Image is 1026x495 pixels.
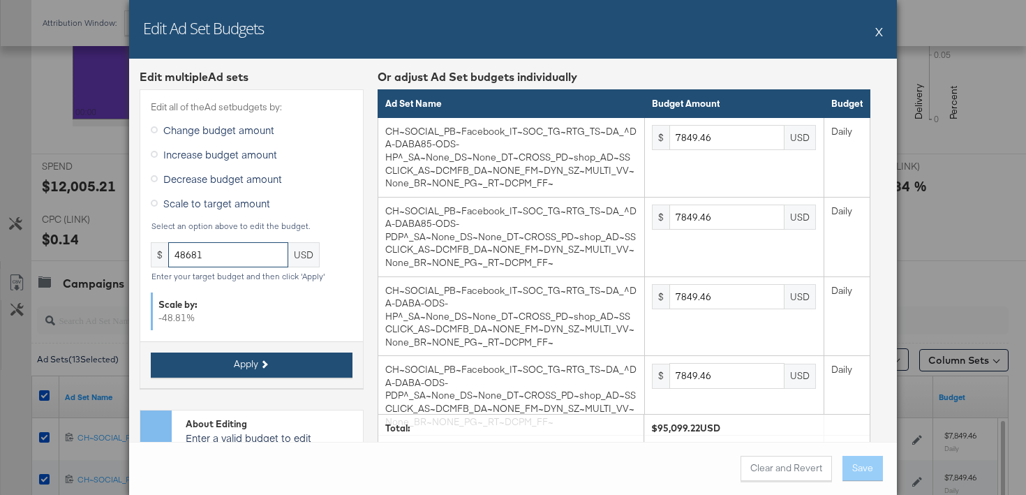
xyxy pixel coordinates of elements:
div: CH~SOCIAL_PB~Facebook_IT~SOC_TG~RTG_TS~DA_^DA-DABA-ODS-HP^_SA~None_DS~None_DT~CROSS_PD~shop_AD~SS... [385,284,637,349]
div: -48.81 % [151,293,352,330]
button: X [875,17,883,45]
span: Change budget amount [163,123,274,137]
div: Total: [385,422,637,435]
div: $95,099.22USD [651,422,863,435]
div: $ [652,125,669,150]
td: Daily [824,197,870,276]
div: Select an option above to edit the budget. [151,221,352,231]
div: CH~SOCIAL_PB~Facebook_IT~SOC_TG~RTG_TS~DA_^DA-DABA-ODS-PDP^_SA~None_DS~None_DT~CROSS_PD~shop_AD~S... [385,363,637,428]
span: Apply [234,357,258,371]
span: Increase budget amount [163,147,277,161]
td: Daily [824,276,870,356]
div: Enter your target budget and then click 'Apply' [151,272,352,281]
div: $ [652,205,669,230]
div: USD [785,125,816,150]
div: $ [652,364,669,389]
div: $ [151,242,168,267]
div: USD [288,242,320,267]
button: Clear and Revert [741,456,832,481]
button: Apply [151,353,352,378]
div: About Editing [186,418,356,431]
div: CH~SOCIAL_PB~Facebook_IT~SOC_TG~RTG_TS~DA_^DA-DABA85-ODS-PDP^_SA~None_DS~None_DT~CROSS_PD~shop_AD... [385,205,637,269]
label: Edit all of the Ad set budgets by: [151,101,352,114]
h2: Edit Ad Set Budgets [143,17,264,38]
div: USD [785,284,816,309]
div: $ [652,284,669,309]
th: Budget Amount [645,90,824,118]
td: Daily [824,117,870,197]
th: Budget [824,90,870,118]
span: Scale to target amount [163,196,270,210]
div: Scale by: [158,298,347,311]
div: USD [785,205,816,230]
div: USD [785,364,816,389]
div: Or adjust Ad Set budgets individually [378,69,870,85]
p: Enter a valid budget to edit Campaigns or manually edit budgets as required. [186,430,356,472]
div: CH~SOCIAL_PB~Facebook_IT~SOC_TG~RTG_TS~DA_^DA-DABA85-ODS-HP^_SA~None_DS~None_DT~CROSS_PD~shop_AD~... [385,125,637,190]
span: Decrease budget amount [163,172,282,186]
th: Ad Set Name [378,90,645,118]
div: Edit multiple Ad set s [140,69,364,85]
td: Daily [824,356,870,436]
